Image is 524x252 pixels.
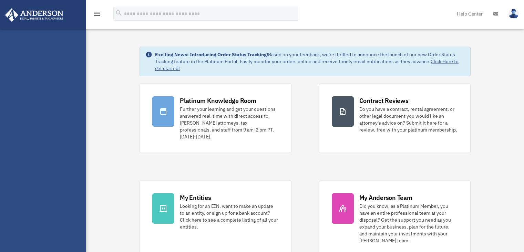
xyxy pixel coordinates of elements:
[359,193,412,202] div: My Anderson Team
[93,12,101,18] a: menu
[180,96,256,105] div: Platinum Knowledge Room
[359,203,458,244] div: Did you know, as a Platinum Member, you have an entire professional team at your disposal? Get th...
[93,10,101,18] i: menu
[3,8,65,22] img: Anderson Advisors Platinum Portal
[155,58,459,71] a: Click Here to get started!
[359,96,409,105] div: Contract Reviews
[359,106,458,133] div: Do you have a contract, rental agreement, or other legal document you would like an attorney's ad...
[140,84,291,153] a: Platinum Knowledge Room Further your learning and get your questions answered real-time with dire...
[180,193,211,202] div: My Entities
[508,9,519,19] img: User Pic
[155,51,465,72] div: Based on your feedback, we're thrilled to announce the launch of our new Order Status Tracking fe...
[115,9,123,17] i: search
[180,203,278,230] div: Looking for an EIN, want to make an update to an entity, or sign up for a bank account? Click her...
[319,84,471,153] a: Contract Reviews Do you have a contract, rental agreement, or other legal document you would like...
[155,51,268,58] strong: Exciting News: Introducing Order Status Tracking!
[180,106,278,140] div: Further your learning and get your questions answered real-time with direct access to [PERSON_NAM...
